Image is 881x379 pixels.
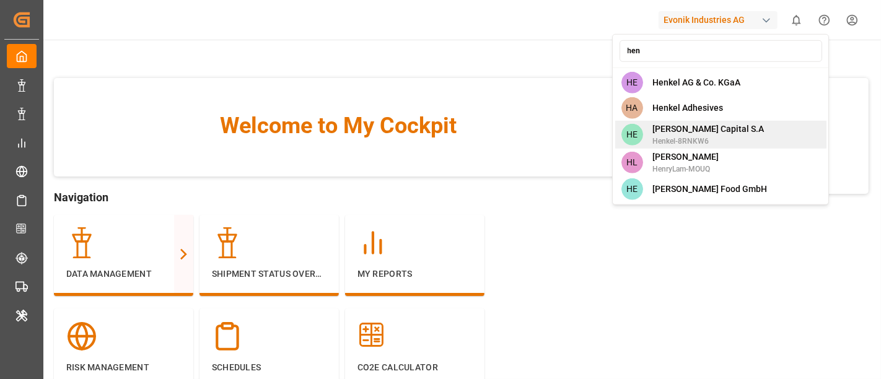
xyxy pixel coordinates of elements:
[621,97,643,119] span: HA
[621,152,643,173] span: HL
[621,72,643,94] span: HE
[621,178,643,200] span: HE
[653,76,741,89] span: Henkel AG & Co. KGaA
[621,124,643,146] span: HE
[653,102,724,115] span: Henkel Adhesives
[653,150,719,163] span: [PERSON_NAME]
[653,123,765,136] span: [PERSON_NAME] Capital S.A
[653,163,719,175] span: HenryLam-MOUQ
[620,40,822,62] input: Search an account...
[653,183,768,196] span: [PERSON_NAME] Food GmbH
[653,136,765,147] span: Henkel-8RNKW6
